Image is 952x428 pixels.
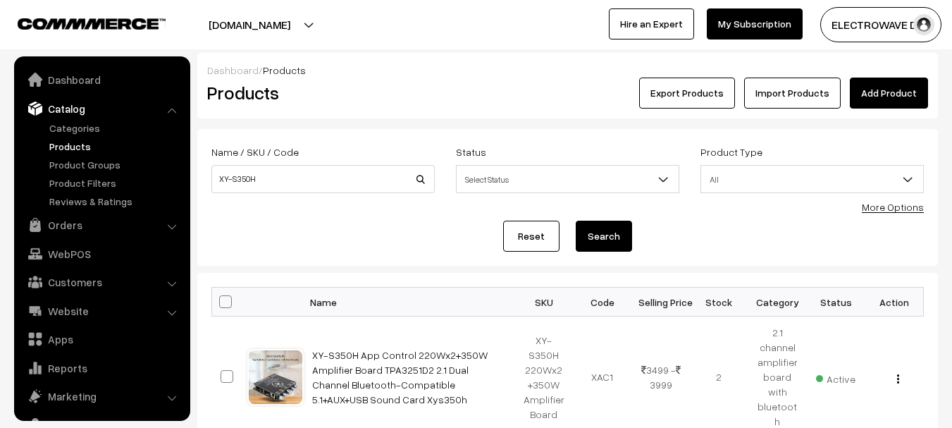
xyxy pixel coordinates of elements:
[639,78,735,109] button: Export Products
[456,165,679,193] span: Select Status
[159,7,340,42] button: [DOMAIN_NAME]
[850,78,928,109] a: Add Product
[207,64,259,76] a: Dashboard
[865,288,924,317] th: Action
[46,176,185,190] a: Product Filters
[18,384,185,409] a: Marketing
[312,349,488,405] a: XY-S350H App Control 220Wx2+350W Amplifier Board TPA3251D2 2.1 Dual Channel Bluetooth-Compatible ...
[690,288,748,317] th: Stock
[456,145,486,159] label: Status
[748,288,807,317] th: Category
[46,157,185,172] a: Product Groups
[46,194,185,209] a: Reviews & Ratings
[211,165,435,193] input: Name / SKU / Code
[707,8,803,39] a: My Subscription
[207,63,928,78] div: /
[576,221,632,252] button: Search
[263,64,306,76] span: Products
[913,14,934,35] img: user
[18,96,185,121] a: Catalog
[18,298,185,324] a: Website
[211,145,299,159] label: Name / SKU / Code
[744,78,841,109] a: Import Products
[18,212,185,238] a: Orders
[18,326,185,352] a: Apps
[18,241,185,267] a: WebPOS
[503,221,560,252] a: Reset
[18,269,185,295] a: Customers
[457,167,679,192] span: Select Status
[207,82,433,104] h2: Products
[304,288,515,317] th: Name
[18,14,141,31] a: COMMMERCE
[897,374,899,384] img: Menu
[515,288,574,317] th: SKU
[700,145,762,159] label: Product Type
[816,368,855,386] span: Active
[46,139,185,154] a: Products
[701,167,923,192] span: All
[631,288,690,317] th: Selling Price
[862,201,924,213] a: More Options
[18,18,166,29] img: COMMMERCE
[609,8,694,39] a: Hire an Expert
[18,355,185,381] a: Reports
[18,67,185,92] a: Dashboard
[700,165,924,193] span: All
[807,288,865,317] th: Status
[46,121,185,135] a: Categories
[820,7,941,42] button: ELECTROWAVE DE…
[573,288,631,317] th: Code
